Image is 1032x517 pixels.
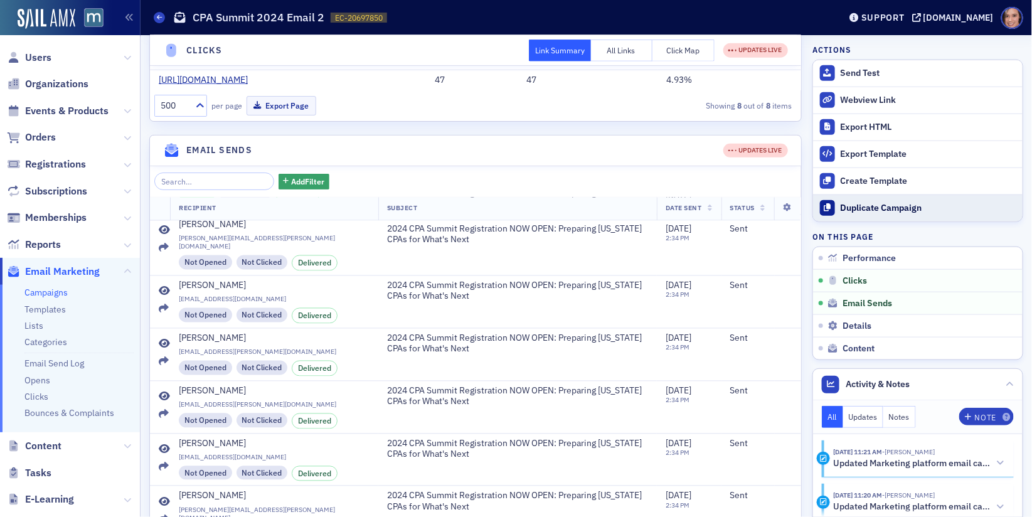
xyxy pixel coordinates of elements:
[211,100,242,111] label: per page
[237,308,288,322] div: Not Clicked
[723,43,788,58] div: UPDATES LIVE
[292,255,338,270] div: Delivered
[817,496,830,509] div: Activity
[25,77,88,91] span: Organizations
[179,220,370,231] a: [PERSON_NAME]
[728,45,782,55] div: UPDATES LIVE
[25,184,87,198] span: Subscriptions
[7,131,56,144] a: Orders
[237,466,288,480] div: Not Clicked
[84,8,104,28] img: SailAMX
[179,220,246,231] div: [PERSON_NAME]
[666,396,689,405] time: 2:34 PM
[279,174,330,189] button: AddFilter
[975,414,996,421] div: Note
[833,457,1005,470] button: Updated Marketing platform email campaign: CPA Summit 2024 Email 2
[179,308,232,322] div: Not Opened
[7,493,74,506] a: E-Learning
[813,60,1023,87] button: Send Test
[25,211,87,225] span: Memberships
[179,386,370,397] a: [PERSON_NAME]
[387,280,648,302] span: 2024 CPA Summit Registration NOW OPEN: Preparing [US_STATE] CPAs for What's Next
[666,438,691,449] span: [DATE]
[186,44,222,57] h4: Clicks
[588,100,792,111] div: Showing out of items
[179,235,370,251] span: [PERSON_NAME][EMAIL_ADDRESS][PERSON_NAME][DOMAIN_NAME]
[666,234,689,243] time: 2:34 PM
[161,99,188,112] div: 500
[812,231,1023,242] h4: On this page
[247,96,316,115] button: Export Page
[822,406,843,428] button: All
[24,304,66,315] a: Templates
[7,77,88,91] a: Organizations
[193,10,324,25] h1: CPA Summit 2024 Email 2
[7,51,51,65] a: Users
[179,454,370,462] span: [EMAIL_ADDRESS][DOMAIN_NAME]
[728,146,782,156] div: UPDATES LIVE
[7,265,100,279] a: Email Marketing
[387,204,418,213] span: Subject
[292,413,338,429] div: Delivered
[179,491,246,502] div: [PERSON_NAME]
[7,466,51,480] a: Tasks
[841,95,1016,106] div: Webview Link
[666,204,702,213] span: Date Sent
[666,333,691,344] span: [DATE]
[179,280,370,292] a: [PERSON_NAME]
[24,336,67,348] a: Categories
[25,466,51,480] span: Tasks
[666,490,691,501] span: [DATE]
[912,13,998,22] button: [DOMAIN_NAME]
[24,391,48,402] a: Clicks
[25,493,74,506] span: E-Learning
[7,211,87,225] a: Memberships
[813,87,1023,114] a: Webview Link
[7,238,61,252] a: Reports
[435,75,509,86] div: 47
[24,320,43,331] a: Lists
[666,501,689,510] time: 2:34 PM
[387,386,648,408] span: 2024 CPA Summit Registration NOW OPEN: Preparing [US_STATE] CPAs for What's Next
[25,265,100,279] span: Email Marketing
[186,144,252,157] h4: Email Sends
[179,439,246,450] div: [PERSON_NAME]
[159,75,257,86] a: [URL][DOMAIN_NAME]
[841,176,1016,187] div: Create Template
[7,157,86,171] a: Registrations
[730,333,792,344] div: Sent
[25,131,56,144] span: Orders
[666,385,691,397] span: [DATE]
[24,358,84,369] a: Email Send Log
[813,168,1023,195] a: Create Template
[237,413,288,427] div: Not Clicked
[959,408,1014,425] button: Note
[652,40,715,61] button: Click Map
[154,173,274,190] input: Search…
[7,104,109,118] a: Events & Products
[666,223,691,235] span: [DATE]
[1001,7,1023,29] span: Profile
[526,75,649,86] div: 47
[813,195,1023,221] button: Duplicate Campaign
[179,255,232,269] div: Not Opened
[179,280,246,292] div: [PERSON_NAME]
[25,439,61,453] span: Content
[841,203,1016,214] div: Duplicate Campaign
[529,40,591,61] button: Link Summary
[387,224,648,246] span: 2024 CPA Summit Registration NOW OPEN: Preparing [US_STATE] CPAs for What's Next
[7,184,87,198] a: Subscriptions
[833,458,991,469] h5: Updated Marketing platform email campaign: CPA Summit 2024 Email 2
[179,401,370,409] span: [EMAIL_ADDRESS][PERSON_NAME][DOMAIN_NAME]
[882,447,935,456] span: Rachel Abell
[861,12,905,23] div: Support
[730,224,792,235] div: Sent
[723,144,788,158] div: UPDATES LIVE
[764,100,773,111] strong: 8
[666,343,689,352] time: 2:34 PM
[841,149,1016,160] div: Export Template
[25,104,109,118] span: Events & Products
[179,491,370,502] a: [PERSON_NAME]
[813,141,1023,168] a: Export Template
[817,452,830,465] div: Activity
